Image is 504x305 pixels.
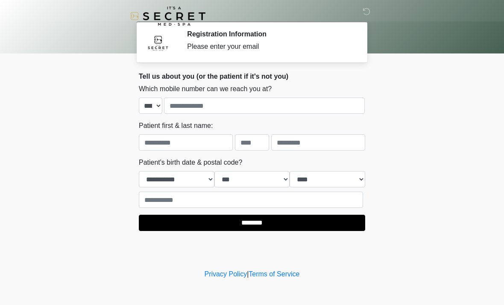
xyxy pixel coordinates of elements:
[139,84,272,94] label: Which mobile number can we reach you at?
[205,270,247,278] a: Privacy Policy
[187,41,352,52] div: Please enter your email
[139,121,213,131] label: Patient first & last name:
[139,72,365,80] h2: Tell us about you (or the patient if it's not you)
[247,270,249,278] a: |
[145,30,171,56] img: Agent Avatar
[187,30,352,38] h2: Registration Information
[139,157,242,168] label: Patient's birth date & postal code?
[130,6,205,26] img: It's A Secret Med Spa Logo
[249,270,299,278] a: Terms of Service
